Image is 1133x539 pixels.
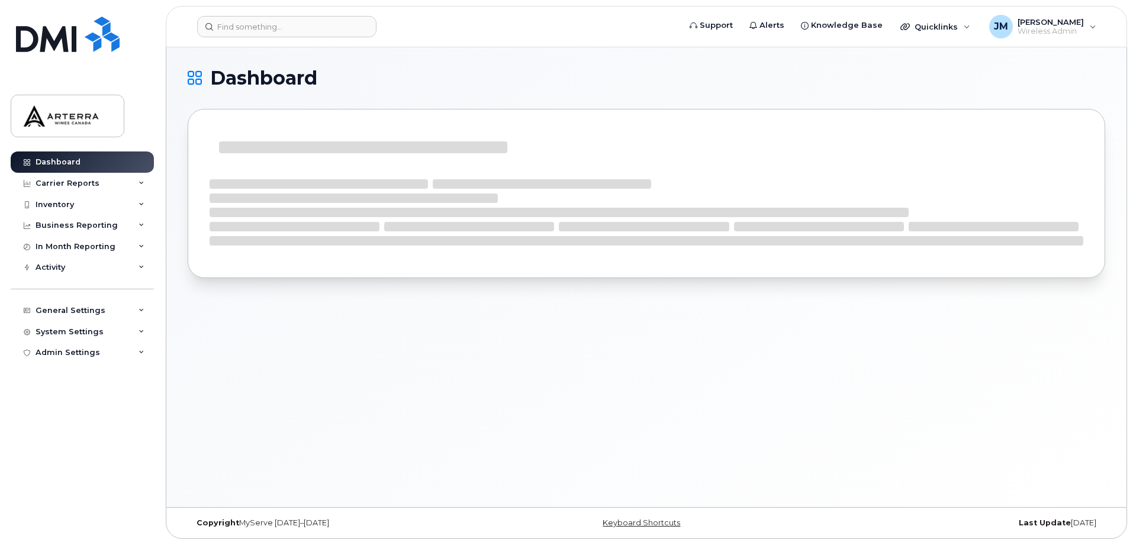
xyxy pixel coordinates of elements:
div: MyServe [DATE]–[DATE] [188,518,494,528]
a: Keyboard Shortcuts [603,518,680,527]
span: Dashboard [210,69,317,87]
strong: Copyright [197,518,239,527]
strong: Last Update [1019,518,1071,527]
div: [DATE] [799,518,1105,528]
